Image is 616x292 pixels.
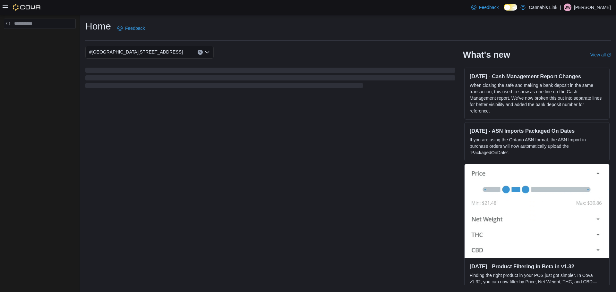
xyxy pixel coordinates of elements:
[470,73,604,79] h3: [DATE] - Cash Management Report Changes
[13,4,41,11] img: Cova
[469,1,501,14] a: Feedback
[564,4,570,11] span: BW
[504,4,517,11] input: Dark Mode
[470,137,604,156] p: If you are using the Ontario ASN format, the ASN Import in purchase orders will now automatically...
[590,52,611,57] a: View allExternal link
[198,50,203,55] button: Clear input
[479,4,499,11] span: Feedback
[125,25,145,31] span: Feedback
[4,30,76,46] nav: Complex example
[205,50,210,55] button: Open list of options
[463,50,510,60] h2: What's new
[85,69,455,89] span: Loading
[115,22,147,35] a: Feedback
[607,53,611,57] svg: External link
[85,20,111,33] h1: Home
[529,4,557,11] p: Cannabis Link
[470,82,604,114] p: When closing the safe and making a bank deposit in the same transaction, this used to show as one...
[470,128,604,134] h3: [DATE] - ASN Imports Packaged On Dates
[560,4,561,11] p: |
[89,48,183,56] span: #[GEOGRAPHIC_DATA][STREET_ADDRESS]
[574,4,611,11] p: [PERSON_NAME]
[564,4,571,11] div: Braedan Watson
[470,263,604,270] h3: [DATE] - Product Filtering in Beta in v1.32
